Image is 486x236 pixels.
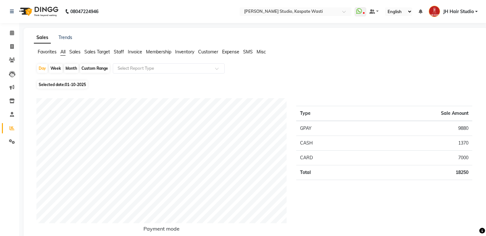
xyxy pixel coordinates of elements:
a: Trends [58,35,72,40]
a: Sales [34,32,51,43]
span: Invoice [128,49,142,55]
span: Selected date: [37,81,88,89]
div: Custom Range [80,64,110,73]
span: 01-10-2025 [65,82,86,87]
span: All [60,49,66,55]
span: JH Hair Studio [443,8,474,15]
td: 18250 [361,165,472,180]
td: CASH [296,136,361,151]
td: 7000 [361,151,472,165]
span: Staff [114,49,124,55]
span: Membership [146,49,171,55]
span: Expense [222,49,239,55]
th: Type [296,106,361,121]
td: CARD [296,151,361,165]
img: JH Hair Studio [429,6,440,17]
td: 9880 [361,121,472,136]
span: Favorites [38,49,57,55]
td: GPAY [296,121,361,136]
span: Sales [69,49,81,55]
span: Sales Target [84,49,110,55]
b: 08047224946 [70,3,98,20]
div: Day [37,64,48,73]
h6: Payment mode [36,226,287,234]
div: Month [64,64,79,73]
img: logo [16,3,60,20]
td: 1370 [361,136,472,151]
td: Total [296,165,361,180]
span: Customer [198,49,218,55]
span: Inventory [175,49,194,55]
th: Sale Amount [361,106,472,121]
span: Misc [257,49,266,55]
span: SMS [243,49,253,55]
div: Week [49,64,63,73]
